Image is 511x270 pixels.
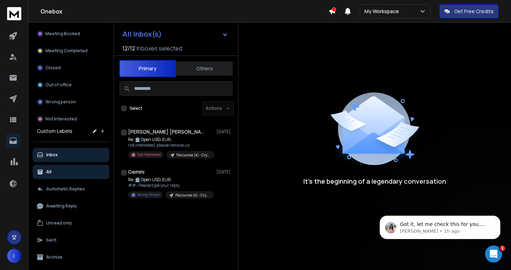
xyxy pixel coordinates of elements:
h1: All Inbox(s) [122,31,162,38]
button: I [7,249,21,263]
p: Рассылка (4) - Crypto (company) [175,193,209,198]
p: [DATE] [216,169,232,175]
button: Archive [33,250,109,264]
p: All [46,169,51,175]
button: Others [176,61,233,76]
button: Unread only [33,216,109,230]
p: Рассылка (4) - Crypto (company) [176,152,210,158]
iframe: Intercom live chat [485,245,502,263]
button: Out of office [33,78,109,92]
p: not interested, please remove us [128,142,213,148]
p: My Workspace [364,8,402,15]
label: Select [130,106,142,111]
button: Primary [119,60,176,77]
p: Meeting Completed [45,48,88,54]
button: Closed [33,61,109,75]
span: 12 / 12 [122,44,135,53]
p: Inbox [46,152,58,158]
img: logo [7,7,21,20]
p: Wrong Person [137,192,160,198]
p: Not Interested [45,116,77,122]
button: All Inbox(s) [117,27,234,41]
span: 1 [500,245,505,251]
h3: Custom Labels [37,128,72,135]
h3: Inboxes selected [137,44,182,53]
p: Unread only [46,220,72,226]
p: It’s the beginning of a legendary conversation [303,176,446,186]
button: Meeting Booked [33,27,109,41]
h1: [PERSON_NAME] [PERSON_NAME] [128,128,206,135]
p: Meeting Booked [45,31,80,37]
h1: Onebox [40,7,329,16]
button: Sent [33,233,109,247]
button: Wrong person [33,95,109,109]
p: Out of office [45,82,72,88]
p: Sent [46,237,56,243]
p: Archive [46,254,62,260]
button: Meeting Completed [33,44,109,58]
button: Inbox [33,148,109,162]
p: Not Interested [137,152,161,157]
button: Get Free Credits [439,4,499,18]
button: Not Interested [33,112,109,126]
button: Awaiting Reply [33,199,109,213]
p: Wrong person [45,99,76,105]
p: [DATE] [216,129,232,135]
p: Automatic Replies [46,186,85,192]
button: Automatic Replies [33,182,109,196]
p: ##- Please type your reply [128,183,213,188]
p: Get Free Credits [454,8,494,15]
p: Re: 🏦 Open USD, EUR, [128,177,213,183]
iframe: Intercom notifications message [369,201,511,251]
p: Re: 🏦 Open USD, EUR, [128,137,213,142]
p: Closed [45,65,61,71]
p: Awaiting Reply [46,203,77,209]
button: All [33,165,109,179]
h1: Gemini [128,168,144,175]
